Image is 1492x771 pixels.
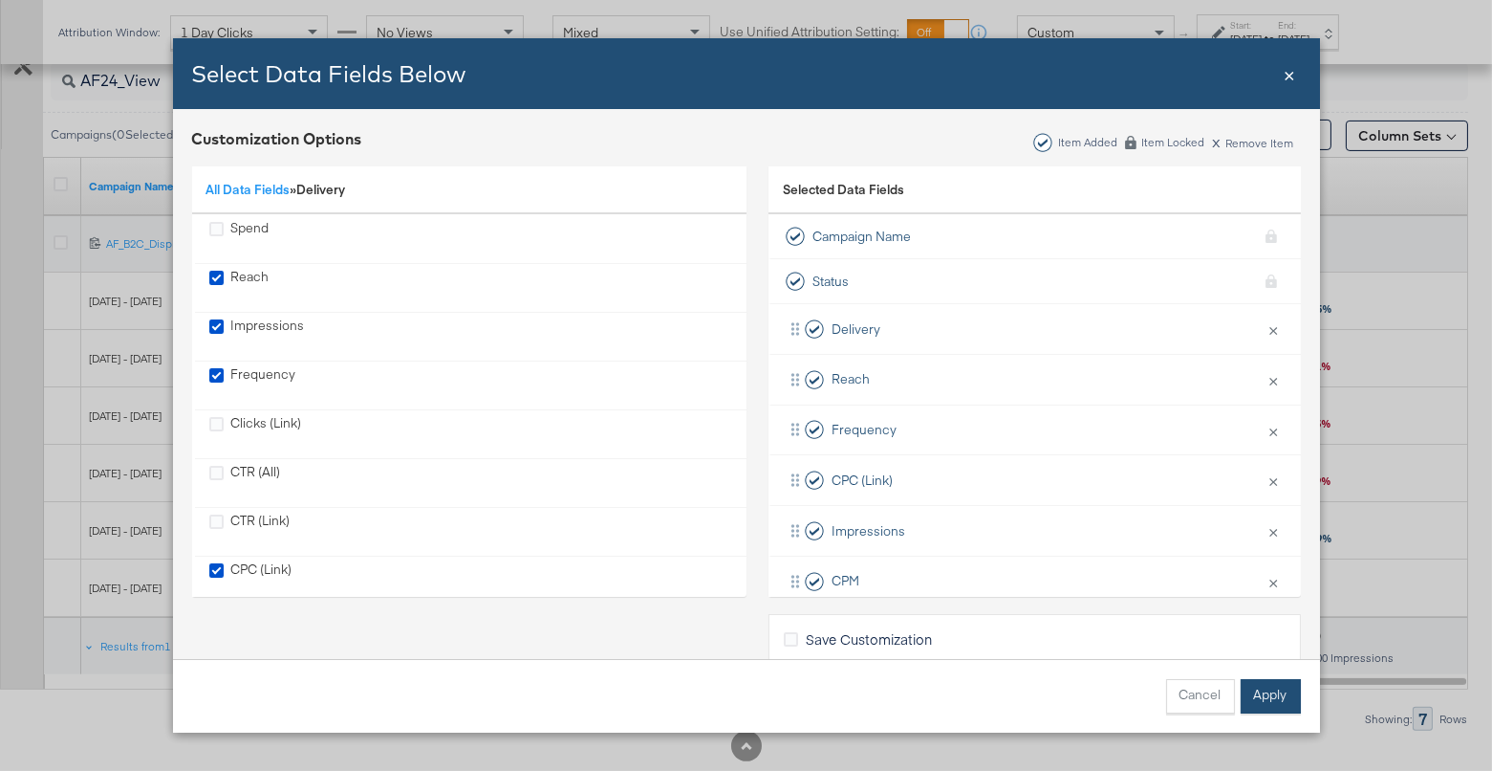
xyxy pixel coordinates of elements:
[209,414,302,453] div: Clicks (Link)
[231,317,305,356] div: Impressions
[173,38,1320,733] div: Bulk Add Locations Modal
[1262,562,1287,602] button: ×
[231,219,270,258] div: Spend
[1285,60,1296,86] span: ×
[231,268,270,307] div: Reach
[783,181,904,208] span: Selected Data Fields
[209,317,305,356] div: Impressions
[812,228,911,246] span: Campaign Name
[231,365,296,405] div: Frequency
[209,219,270,258] div: Spend
[832,572,859,590] span: CPM
[192,59,466,88] span: Select Data Fields Below
[1262,309,1287,349] button: ×
[806,629,932,649] span: Save Customization
[812,273,849,291] span: Status
[1057,136,1118,149] div: Item Added
[1262,511,1287,551] button: ×
[209,463,281,502] div: CTR (All)
[192,128,362,150] div: Customization Options
[832,320,880,339] span: Delivery
[1213,130,1222,151] span: x
[1285,60,1296,88] div: Close
[1262,360,1287,400] button: ×
[1262,460,1287,500] button: ×
[209,561,292,600] div: CPC (Link)
[1241,679,1301,714] button: Apply
[231,463,281,502] div: CTR (All)
[832,370,870,388] span: Reach
[231,561,292,600] div: CPC (Link)
[832,522,905,540] span: Impressions
[209,268,270,307] div: Reach
[1166,679,1235,714] button: Cancel
[231,512,291,551] div: CTR (Link)
[1212,134,1295,150] div: Remove Item
[209,512,291,551] div: CTR (Link)
[1262,410,1287,451] button: ×
[1141,136,1206,149] div: Item Locked
[206,181,297,198] span: »
[206,181,291,198] a: All Data Fields
[832,421,897,439] span: Frequency
[832,472,893,490] span: CPC (Link)
[231,414,302,453] div: Clicks (Link)
[209,365,296,405] div: Frequency
[297,181,346,198] span: Delivery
